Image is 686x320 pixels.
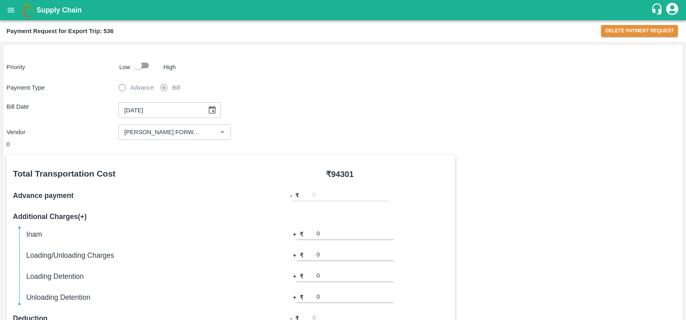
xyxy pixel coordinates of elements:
[20,2,36,18] img: logo
[26,292,237,303] h6: Unloading Detention
[13,213,87,221] b: Additional Charges(+)
[6,102,119,111] p: Bill Date
[295,191,299,200] p: ₹
[119,63,130,72] p: Low
[36,6,82,14] b: Supply Chain
[204,102,220,118] button: Choose date, selected date is Aug 17, 2025
[6,140,455,149] div: 0
[317,271,394,282] input: 0
[13,169,116,178] b: Total Transportation Cost
[317,292,394,303] input: 0
[293,272,296,281] b: +
[217,127,228,137] button: Open
[601,25,678,37] button: Delete Payment Request
[326,170,354,179] b: ₹ 94301
[300,230,304,239] p: ₹
[6,128,119,137] p: Vendor
[290,191,292,200] b: -
[293,293,296,302] b: +
[163,63,176,72] p: High
[36,4,651,16] a: Supply Chain
[300,251,304,260] p: ₹
[26,250,237,261] h6: Loading/Unloading Charges
[317,250,394,261] input: 0
[6,83,119,92] p: Payment Type
[6,28,114,34] b: Payment Request for Export Trip: 536
[293,251,296,260] b: +
[26,271,237,282] h6: Loading Detention
[121,127,204,137] input: Select Vendor
[2,1,20,19] button: open drawer
[300,293,304,302] p: ₹
[293,230,296,239] b: +
[665,2,680,19] div: account of current user
[131,83,154,92] span: Advance
[651,3,665,17] div: customer-support
[300,272,304,281] p: ₹
[13,192,74,200] b: Advance payment
[26,229,237,240] h6: Inam
[6,63,116,72] p: Priority
[317,229,394,240] input: 0
[172,83,180,92] span: Bill
[119,102,201,118] input: Bill Date
[312,190,389,201] input: 0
